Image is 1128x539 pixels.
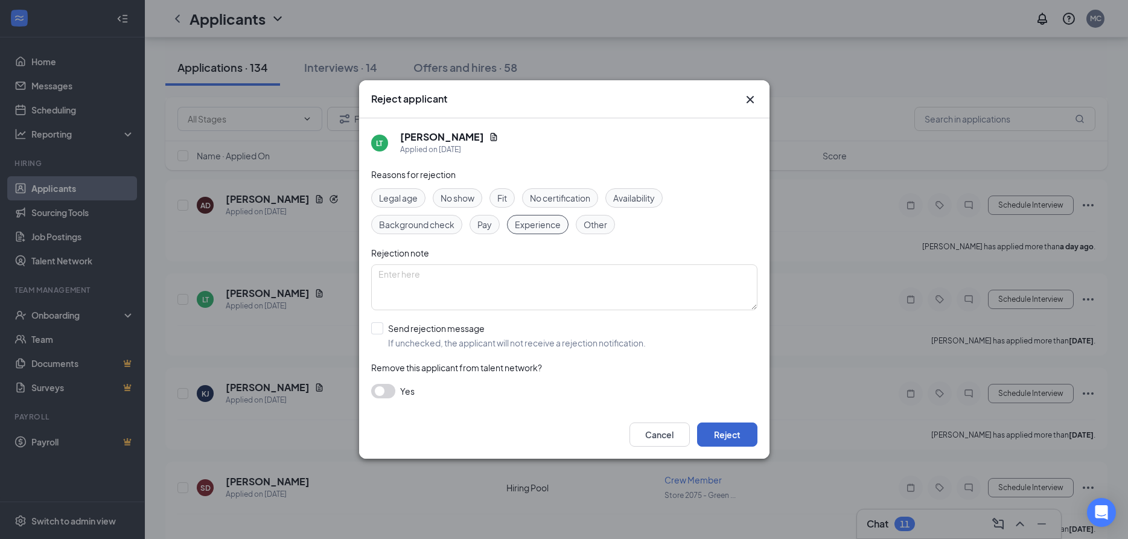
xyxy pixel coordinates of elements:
span: No show [441,191,474,205]
span: Fit [497,191,507,205]
span: Rejection note [371,247,429,258]
button: Close [743,92,757,107]
div: LT [376,138,383,148]
div: Open Intercom Messenger [1087,498,1116,527]
svg: Document [489,132,499,142]
span: No certification [530,191,590,205]
span: Background check [379,218,454,231]
button: Reject [697,423,757,447]
div: Applied on [DATE] [400,144,499,156]
span: Experience [515,218,561,231]
span: Other [584,218,607,231]
h3: Reject applicant [371,92,447,106]
span: Reasons for rejection [371,169,456,180]
h5: [PERSON_NAME] [400,130,484,144]
button: Cancel [629,423,690,447]
span: Pay [477,218,492,231]
span: Availability [613,191,655,205]
svg: Cross [743,92,757,107]
span: Yes [400,384,415,398]
span: Remove this applicant from talent network? [371,362,542,373]
span: Legal age [379,191,418,205]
